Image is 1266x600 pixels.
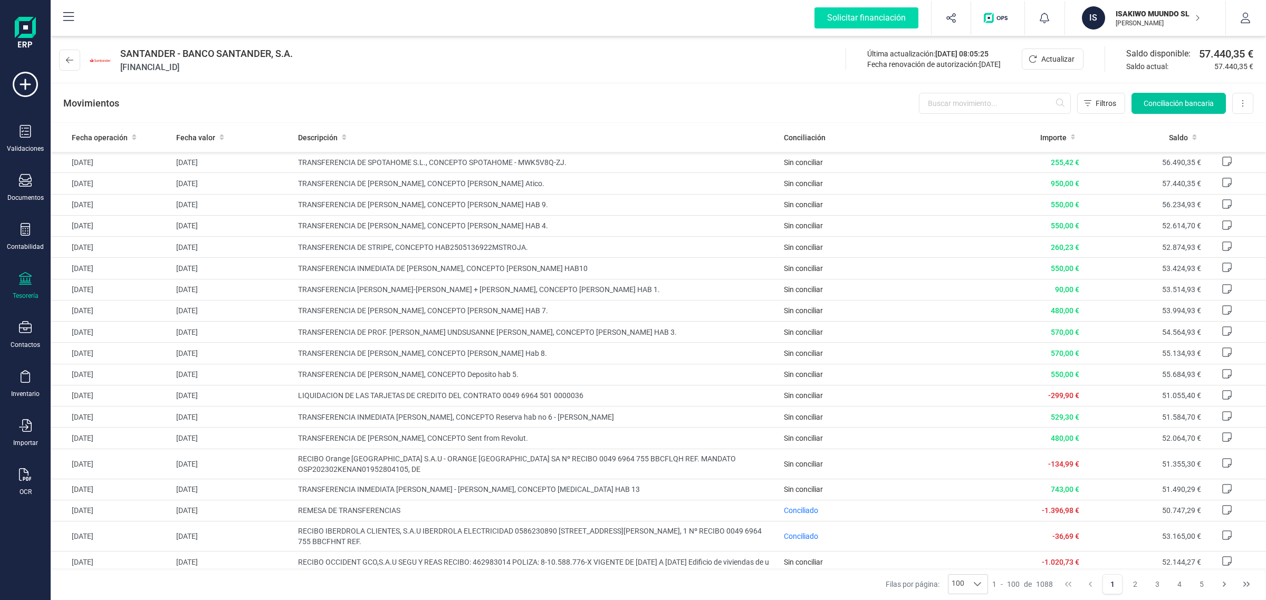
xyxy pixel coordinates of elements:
[1083,215,1205,236] td: 52.614,70 €
[1083,407,1205,428] td: 51.584,70 €
[172,500,293,521] td: [DATE]
[948,575,967,594] span: 100
[935,50,989,58] span: [DATE] 08:05:25
[1051,434,1079,442] span: 480,00 €
[867,49,1001,59] div: Última actualización:
[784,158,823,167] span: Sin conciliar
[1024,579,1032,589] span: de
[1192,574,1212,594] button: Page 5
[802,1,931,35] button: Solicitar financiación
[72,132,128,143] span: Fecha operación
[298,453,776,475] span: RECIBO Orange [GEOGRAPHIC_DATA] S.A.U - ORANGE [GEOGRAPHIC_DATA] SA Nº RECIBO 0049 6964 755 BBCFL...
[1051,349,1079,357] span: 570,00 €
[1040,132,1067,143] span: Importe
[11,341,40,349] div: Contactos
[1048,460,1079,468] span: -134,99 €
[1083,500,1205,521] td: 50.747,29 €
[172,300,293,321] td: [DATE]
[298,199,776,210] span: TRANSFERENCIA DE [PERSON_NAME], CONCEPTO [PERSON_NAME] HAB 9.
[1126,61,1210,72] span: Saldo actual:
[1042,506,1079,515] span: -1.396,98 €
[784,132,826,143] span: Conciliación
[51,479,172,500] td: [DATE]
[298,433,776,443] span: TRANSFERENCIA DE [PERSON_NAME], CONCEPTO Sent from Revolut.
[1083,479,1205,500] td: 51.490,29 €
[1116,19,1200,27] p: [PERSON_NAME]
[1083,449,1205,479] td: 51.355,30 €
[1236,574,1257,594] button: Last Page
[784,391,823,400] span: Sin conciliar
[172,407,293,428] td: [DATE]
[298,157,776,168] span: TRANSFERENCIA DE SPOTAHOME S.L., CONCEPTO SPOTAHOME - MWK5V8Q-ZJ.
[172,343,293,364] td: [DATE]
[172,385,293,406] td: [DATE]
[7,193,44,202] div: Documentos
[992,579,1053,589] div: -
[1083,428,1205,449] td: 52.064,70 €
[1022,49,1083,70] button: Actualizar
[298,327,776,337] span: TRANSFERENCIA DE PROF. [PERSON_NAME] UNDSUSANNE [PERSON_NAME], CONCEPTO [PERSON_NAME] HAB 3.
[1080,574,1100,594] button: Previous Page
[51,407,172,428] td: [DATE]
[1169,132,1188,143] span: Saldo
[977,1,1018,35] button: Logo de OPS
[172,194,293,215] td: [DATE]
[51,194,172,215] td: [DATE]
[51,500,172,521] td: [DATE]
[172,364,293,385] td: [DATE]
[1048,391,1079,400] span: -299,90 €
[7,144,44,153] div: Validaciones
[1169,574,1190,594] button: Page 4
[1055,285,1079,294] span: 90,00 €
[172,521,293,551] td: [DATE]
[172,237,293,258] td: [DATE]
[1131,93,1226,114] button: Conciliación bancaria
[1083,300,1205,321] td: 53.994,93 €
[1083,194,1205,215] td: 56.234,93 €
[172,152,293,173] td: [DATE]
[51,237,172,258] td: [DATE]
[51,152,172,173] td: [DATE]
[172,449,293,479] td: [DATE]
[298,242,776,253] span: TRANSFERENCIA DE STRIPE, CONCEPTO HAB2505136922MSTROJA.
[120,61,293,74] span: [FINANCIAL_ID]
[1051,328,1079,336] span: 570,00 €
[51,428,172,449] td: [DATE]
[784,200,823,209] span: Sin conciliar
[1052,532,1079,540] span: -36,69 €
[172,428,293,449] td: [DATE]
[1147,574,1167,594] button: Page 3
[51,279,172,300] td: [DATE]
[1083,279,1205,300] td: 53.514,93 €
[298,412,776,422] span: TRANSFERENCIA INMEDIATA [PERSON_NAME], CONCEPTO Reserva hab no 6 - [PERSON_NAME]
[298,505,776,516] span: REMESA DE TRANSFERENCIAS
[784,506,818,515] span: Conciliado
[1083,173,1205,194] td: 57.440,35 €
[784,370,823,379] span: Sin conciliar
[784,285,823,294] span: Sin conciliar
[298,348,776,359] span: TRANSFERENCIA DE [PERSON_NAME], CONCEPTO [PERSON_NAME] Hab 8.
[172,258,293,279] td: [DATE]
[867,59,1001,70] div: Fecha renovación de autorización:
[172,479,293,500] td: [DATE]
[120,46,293,61] span: SANTANDER - BANCO SANTANDER, S.A.
[1083,385,1205,406] td: 51.055,40 €
[1214,61,1253,72] span: 57.440,35 €
[298,484,776,495] span: TRANSFERENCIA INMEDIATA [PERSON_NAME] - [PERSON_NAME], CONCEPTO [MEDICAL_DATA] HAB 13
[919,93,1071,114] input: Buscar movimiento...
[51,551,172,573] td: [DATE]
[979,60,1001,69] span: [DATE]
[51,385,172,406] td: [DATE]
[1214,574,1234,594] button: Next Page
[1051,413,1079,421] span: 529,30 €
[1102,574,1123,594] button: Page 1
[51,300,172,321] td: [DATE]
[51,364,172,385] td: [DATE]
[1083,237,1205,258] td: 52.874,93 €
[1007,579,1020,589] span: 100
[172,279,293,300] td: [DATE]
[172,215,293,236] td: [DATE]
[1051,306,1079,315] span: 480,00 €
[1116,8,1200,19] p: ISAKIWO MUUNDO SL
[1083,343,1205,364] td: 55.134,93 €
